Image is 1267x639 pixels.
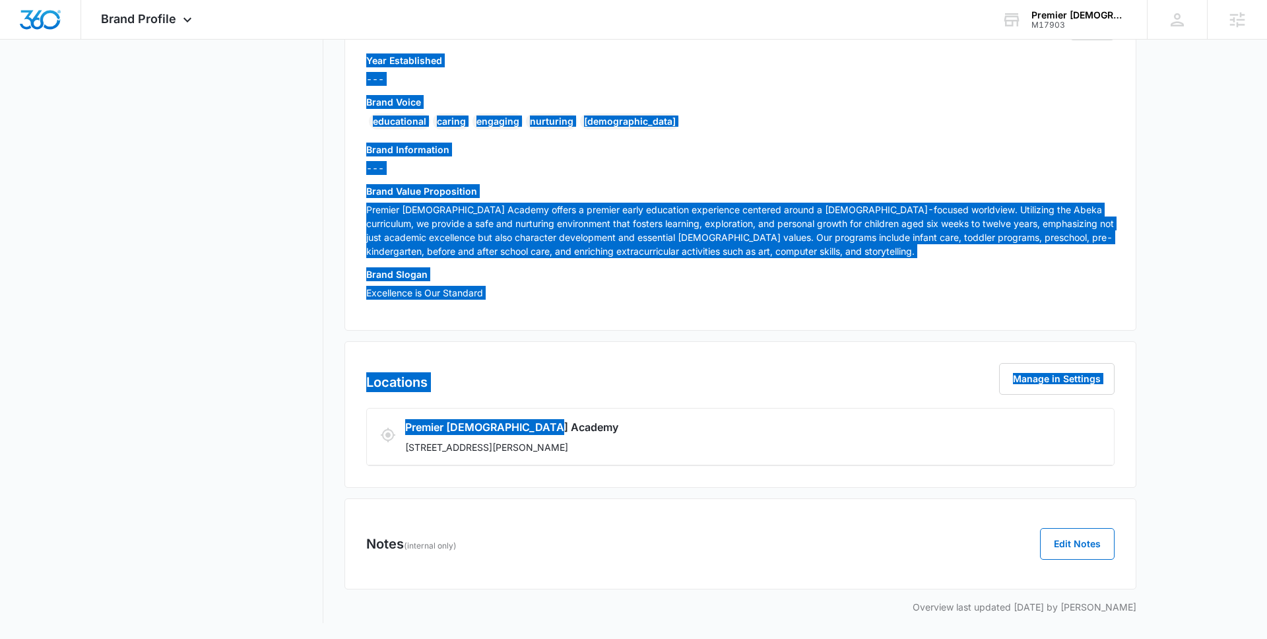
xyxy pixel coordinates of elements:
h3: Brand Value Proposition [366,184,1115,198]
h2: Locations [366,372,428,392]
button: Edit Notes [1040,528,1115,560]
div: nurturing [526,114,577,129]
p: --- [366,161,1115,175]
h3: Brand Information [366,143,1115,156]
p: Overview last updated [DATE] by [PERSON_NAME] [344,600,1136,614]
div: [DEMOGRAPHIC_DATA] [580,114,680,129]
h3: Brand Slogan [366,267,1115,281]
span: Brand Profile [101,12,176,26]
h3: Year Established [366,53,442,67]
button: Manage in Settings [999,363,1115,395]
div: caring [433,114,470,129]
span: (internal only) [404,541,457,551]
div: account name [1031,10,1128,20]
div: educational [369,114,430,129]
h3: Premier [DEMOGRAPHIC_DATA] Academy [405,419,952,435]
h3: Brand Voice [366,95,1115,109]
div: engaging [472,114,523,129]
div: account id [1031,20,1128,30]
p: Excellence is Our Standard [366,286,1115,300]
p: [STREET_ADDRESS][PERSON_NAME] [405,440,952,454]
h3: Notes [366,534,457,554]
p: Premier [DEMOGRAPHIC_DATA] Academy offers a premier early education experience centered around a ... [366,203,1115,258]
p: --- [366,72,442,86]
